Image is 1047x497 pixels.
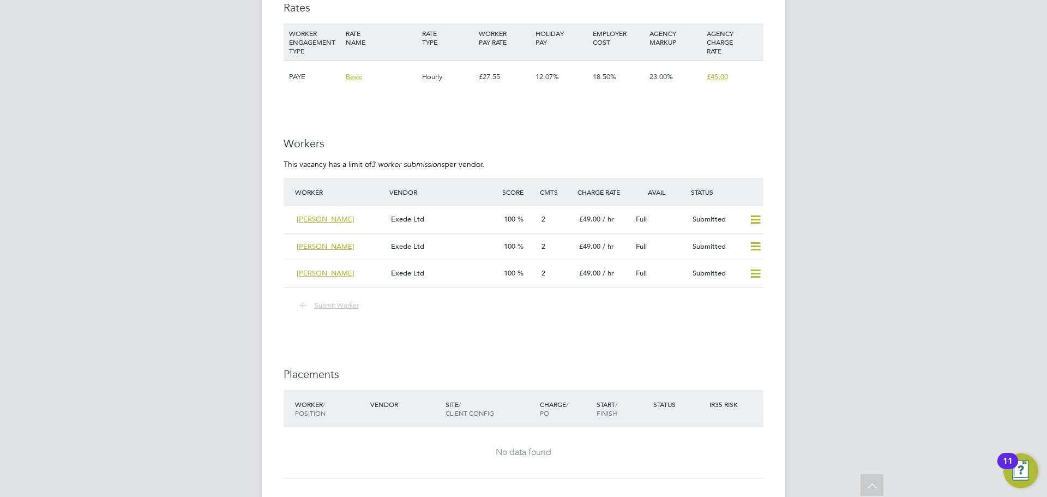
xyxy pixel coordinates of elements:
span: £45.00 [707,72,728,81]
span: / hr [603,242,614,251]
span: £49.00 [579,268,600,278]
span: £49.00 [579,214,600,224]
span: 100 [504,268,515,278]
div: Charge Rate [575,182,631,202]
span: / PO [540,400,568,417]
span: / Finish [597,400,617,417]
div: £27.55 [476,61,533,93]
div: Vendor [368,394,443,414]
div: RATE TYPE [419,23,476,52]
div: HOLIDAY PAY [533,23,589,52]
span: Full [636,214,647,224]
h3: Placements [284,367,763,381]
div: EMPLOYER COST [590,23,647,52]
div: Vendor [387,182,500,202]
div: Score [500,182,537,202]
span: / Position [295,400,326,417]
div: Submitted [688,211,745,229]
span: / hr [603,214,614,224]
div: AGENCY CHARGE RATE [704,23,761,61]
div: Status [688,182,763,202]
span: [PERSON_NAME] [297,214,354,224]
span: 2 [541,214,545,224]
div: Status [651,394,707,414]
div: WORKER PAY RATE [476,23,533,52]
div: IR35 Risk [707,394,744,414]
span: [PERSON_NAME] [297,268,354,278]
div: Cmts [537,182,575,202]
span: 100 [504,242,515,251]
div: Site [443,394,537,423]
div: Charge [537,394,594,423]
span: Submit Worker [315,301,359,309]
div: RATE NAME [343,23,419,52]
span: 100 [504,214,515,224]
span: 23.00% [649,72,673,81]
div: No data found [294,447,753,458]
div: Submitted [688,238,745,256]
em: 3 worker submissions [371,159,444,169]
span: [PERSON_NAME] [297,242,354,251]
div: Submitted [688,265,745,283]
span: Full [636,242,647,251]
span: 18.50% [593,72,616,81]
span: Exede Ltd [391,268,424,278]
button: Submit Worker [292,298,368,313]
div: Worker [292,394,368,423]
div: Worker [292,182,387,202]
div: Hourly [419,61,476,93]
div: Avail [631,182,688,202]
span: Full [636,268,647,278]
span: Exede Ltd [391,214,424,224]
h3: Rates [284,1,763,15]
div: 11 [1003,461,1013,475]
div: PAYE [286,61,343,93]
span: Exede Ltd [391,242,424,251]
div: WORKER ENGAGEMENT TYPE [286,23,343,61]
span: 2 [541,242,545,251]
span: £49.00 [579,242,600,251]
span: / hr [603,268,614,278]
div: Start [594,394,651,423]
span: 2 [541,268,545,278]
span: 12.07% [535,72,559,81]
span: / Client Config [446,400,494,417]
h3: Workers [284,136,763,151]
div: AGENCY MARKUP [647,23,703,52]
p: This vacancy has a limit of per vendor. [284,159,763,169]
span: Basic [346,72,362,81]
button: Open Resource Center, 11 new notifications [1003,453,1038,488]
